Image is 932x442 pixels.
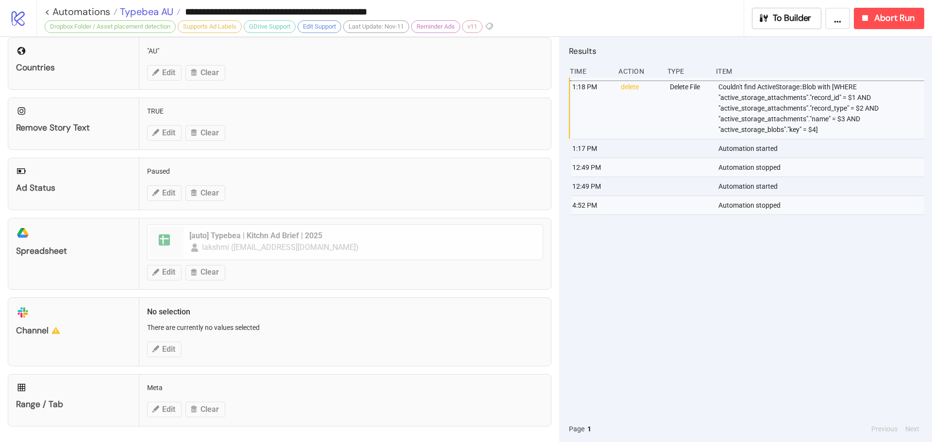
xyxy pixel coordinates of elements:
[902,424,922,434] button: Next
[584,424,594,434] button: 1
[617,62,659,81] div: Action
[752,8,822,29] button: To Builder
[569,62,611,81] div: Time
[569,424,584,434] span: Page
[462,20,483,33] div: v11
[571,78,613,139] div: 1:18 PM
[620,78,662,139] div: delete
[715,62,924,81] div: Item
[571,139,613,158] div: 1:17 PM
[854,8,924,29] button: Abort Run
[717,158,927,177] div: Automation stopped
[45,20,176,33] div: Dropbox Folder / Asset placement detection
[569,45,924,57] h2: Results
[717,78,927,139] div: Couldn't find ActiveStorage::Blob with [WHERE "active_storage_attachments"."record_id" = $1 AND "...
[717,177,927,196] div: Automation started
[178,20,242,33] div: Supports Ad Labels
[571,177,613,196] div: 12:49 PM
[669,78,711,139] div: Delete File
[117,7,181,16] a: Typebea AU
[666,62,708,81] div: Type
[343,20,409,33] div: Last Update: Nov-11
[874,13,915,24] span: Abort Run
[571,196,613,214] div: 4:52 PM
[244,20,296,33] div: GDrive Support
[773,13,812,24] span: To Builder
[45,7,117,16] a: < Automations
[825,8,850,29] button: ...
[298,20,341,33] div: Edit Support
[411,20,460,33] div: Reminder Ads
[717,139,927,158] div: Automation started
[571,158,613,177] div: 12:49 PM
[868,424,900,434] button: Previous
[717,196,927,214] div: Automation stopped
[117,5,173,18] span: Typebea AU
